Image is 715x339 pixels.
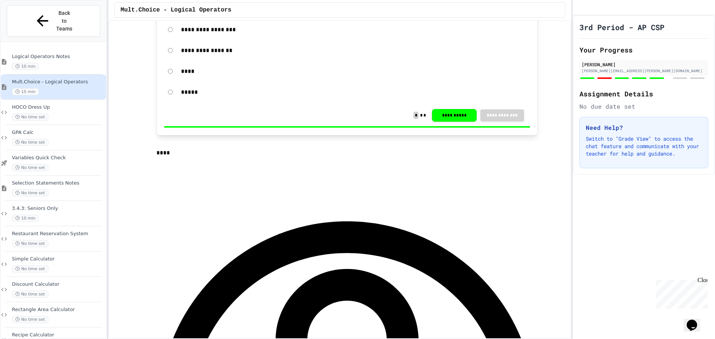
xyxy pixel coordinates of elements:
[12,316,48,323] span: No time set
[12,231,105,237] span: Restaurant Reservation System
[12,155,105,161] span: Variables Quick Check
[12,164,48,171] span: No time set
[579,22,664,32] h1: 3rd Period - AP CSP
[653,277,708,308] iframe: chat widget
[12,139,48,146] span: No time set
[579,45,708,55] h2: Your Progress
[582,68,706,74] div: [PERSON_NAME][EMAIL_ADDRESS][PERSON_NAME][DOMAIN_NAME]
[12,129,105,136] span: GPA Calc
[12,332,105,338] span: Recipe Calculator
[12,265,48,272] span: No time set
[12,54,105,60] span: Logical Operators Notes
[586,123,702,132] h3: Need Help?
[12,291,48,298] span: No time set
[12,189,48,196] span: No time set
[12,240,48,247] span: No time set
[586,135,702,157] p: Switch to "Grade View" to access the chat feature and communicate with your teacher for help and ...
[12,63,39,70] span: 10 min
[12,79,105,85] span: Mult.Choice - Logical Operators
[7,5,100,37] button: Back to Teams
[12,307,105,313] span: Rectangle Area Calculator
[121,6,232,15] span: Mult.Choice - Logical Operators
[3,3,51,47] div: Chat with us now!Close
[12,88,39,95] span: 15 min
[12,281,105,288] span: Discount Calculator
[55,9,73,33] span: Back to Teams
[579,102,708,111] div: No due date set
[12,180,105,186] span: Selection Statements Notes
[12,205,105,212] span: 3.4.3: Seniors Only
[12,256,105,262] span: Simple Calculator
[12,215,39,222] span: 10 min
[582,61,706,68] div: [PERSON_NAME]
[12,104,105,111] span: HOCO Dress Up
[579,89,708,99] h2: Assignment Details
[12,113,48,121] span: No time set
[684,309,708,332] iframe: chat widget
